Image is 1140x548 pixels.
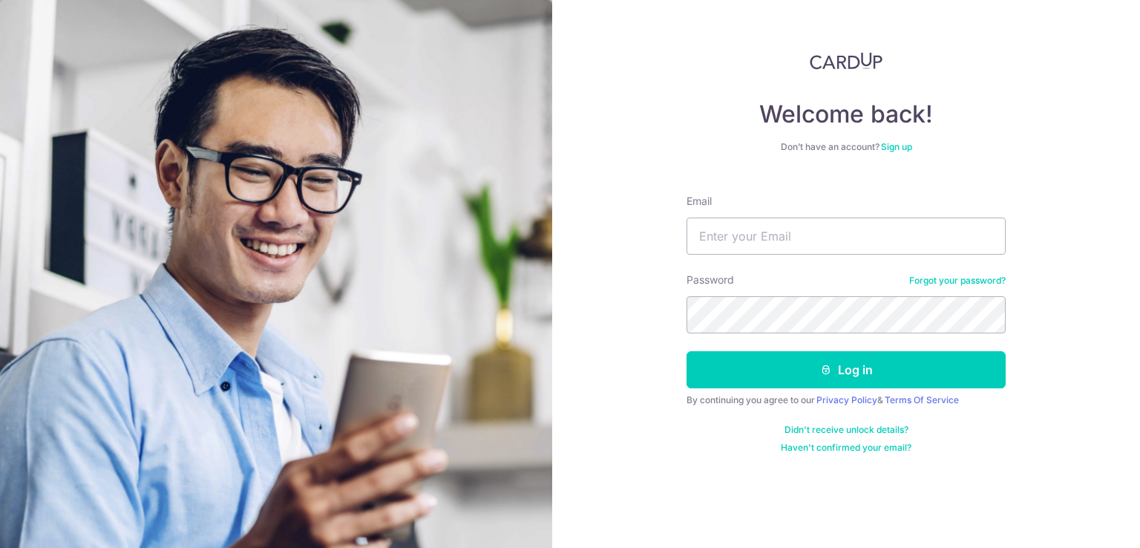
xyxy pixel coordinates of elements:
img: CardUp Logo [810,52,882,70]
label: Email [687,194,712,209]
a: Forgot your password? [909,275,1006,287]
a: Sign up [881,141,912,152]
a: Terms Of Service [885,394,959,405]
button: Log in [687,351,1006,388]
a: Didn't receive unlock details? [784,424,908,436]
div: Don’t have an account? [687,141,1006,153]
label: Password [687,273,734,287]
input: Enter your Email [687,218,1006,255]
h4: Welcome back! [687,100,1006,129]
a: Privacy Policy [816,394,877,405]
a: Haven't confirmed your email? [781,442,911,454]
div: By continuing you agree to our & [687,394,1006,406]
